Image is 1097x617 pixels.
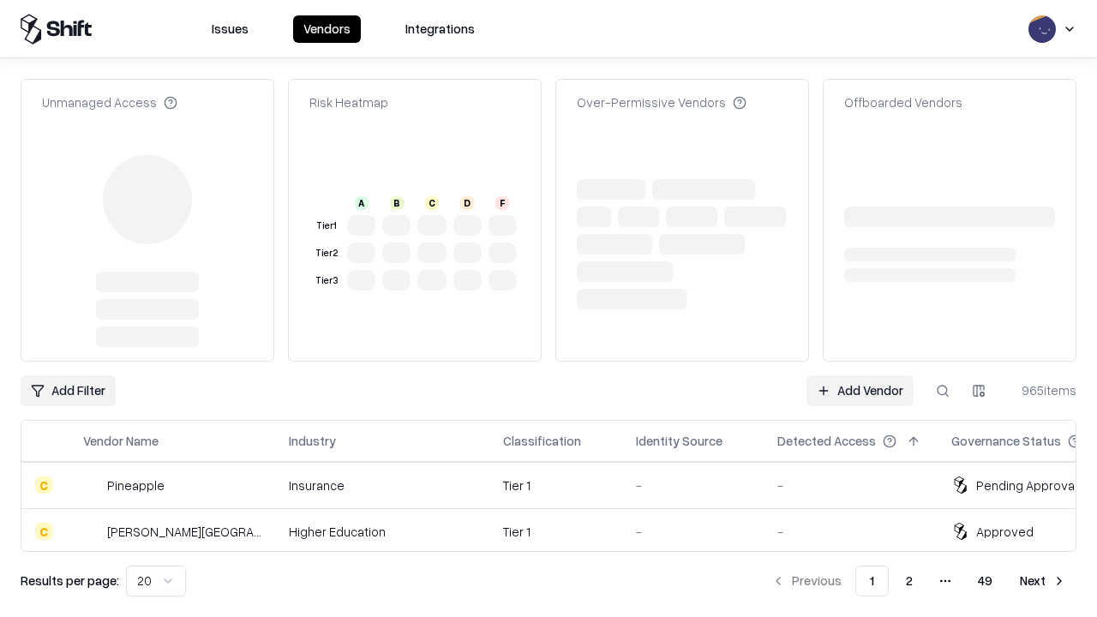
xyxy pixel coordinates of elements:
[293,15,361,43] button: Vendors
[313,273,340,288] div: Tier 3
[83,432,159,450] div: Vendor Name
[976,476,1077,494] div: Pending Approval
[806,375,914,406] a: Add Vendor
[395,15,485,43] button: Integrations
[21,375,116,406] button: Add Filter
[289,432,336,450] div: Industry
[425,196,439,210] div: C
[309,93,388,111] div: Risk Heatmap
[777,432,876,450] div: Detected Access
[503,432,581,450] div: Classification
[495,196,509,210] div: F
[42,93,177,111] div: Unmanaged Access
[503,523,608,541] div: Tier 1
[777,476,924,494] div: -
[503,476,608,494] div: Tier 1
[844,93,962,111] div: Offboarded Vendors
[201,15,259,43] button: Issues
[83,476,100,494] img: Pineapple
[390,196,404,210] div: B
[892,566,926,596] button: 2
[976,523,1034,541] div: Approved
[951,432,1061,450] div: Governance Status
[35,523,52,540] div: C
[577,93,746,111] div: Over-Permissive Vendors
[636,476,750,494] div: -
[460,196,474,210] div: D
[35,476,52,494] div: C
[777,523,924,541] div: -
[289,476,476,494] div: Insurance
[21,572,119,590] p: Results per page:
[761,566,1076,596] nav: pagination
[83,523,100,540] img: Reichman University
[636,523,750,541] div: -
[1010,566,1076,596] button: Next
[107,523,261,541] div: [PERSON_NAME][GEOGRAPHIC_DATA]
[355,196,369,210] div: A
[313,219,340,233] div: Tier 1
[289,523,476,541] div: Higher Education
[636,432,722,450] div: Identity Source
[964,566,1006,596] button: 49
[855,566,889,596] button: 1
[313,246,340,261] div: Tier 2
[107,476,165,494] div: Pineapple
[1008,381,1076,399] div: 965 items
